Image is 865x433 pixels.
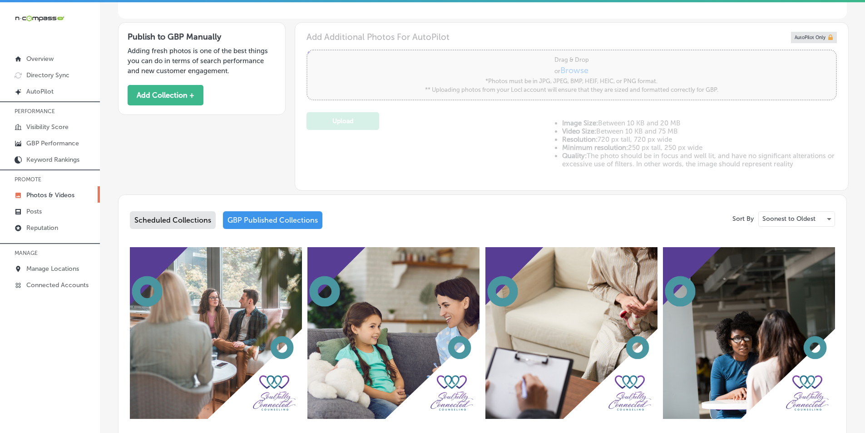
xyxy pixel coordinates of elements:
[26,265,79,273] p: Manage Locations
[128,32,276,42] h3: Publish to GBP Manually
[128,85,203,105] button: Add Collection +
[663,247,835,419] img: Collection thumbnail
[26,224,58,232] p: Reputation
[759,212,835,226] div: Soonest to Oldest
[26,191,74,199] p: Photos & Videos
[26,55,54,63] p: Overview
[485,247,657,419] img: Collection thumbnail
[223,211,322,229] div: GBP Published Collections
[26,71,69,79] p: Directory Sync
[26,88,54,95] p: AutoPilot
[732,215,754,223] p: Sort By
[307,247,479,419] img: Collection thumbnail
[130,247,302,419] img: Collection thumbnail
[26,208,42,215] p: Posts
[128,46,276,76] p: Adding fresh photos is one of the best things you can do in terms of search performance and new c...
[26,123,69,131] p: Visibility Score
[26,281,89,289] p: Connected Accounts
[15,14,64,23] img: 660ab0bf-5cc7-4cb8-ba1c-48b5ae0f18e60NCTV_CLogo_TV_Black_-500x88.png
[762,214,816,223] p: Soonest to Oldest
[130,211,216,229] div: Scheduled Collections
[26,156,79,164] p: Keyword Rankings
[26,139,79,147] p: GBP Performance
